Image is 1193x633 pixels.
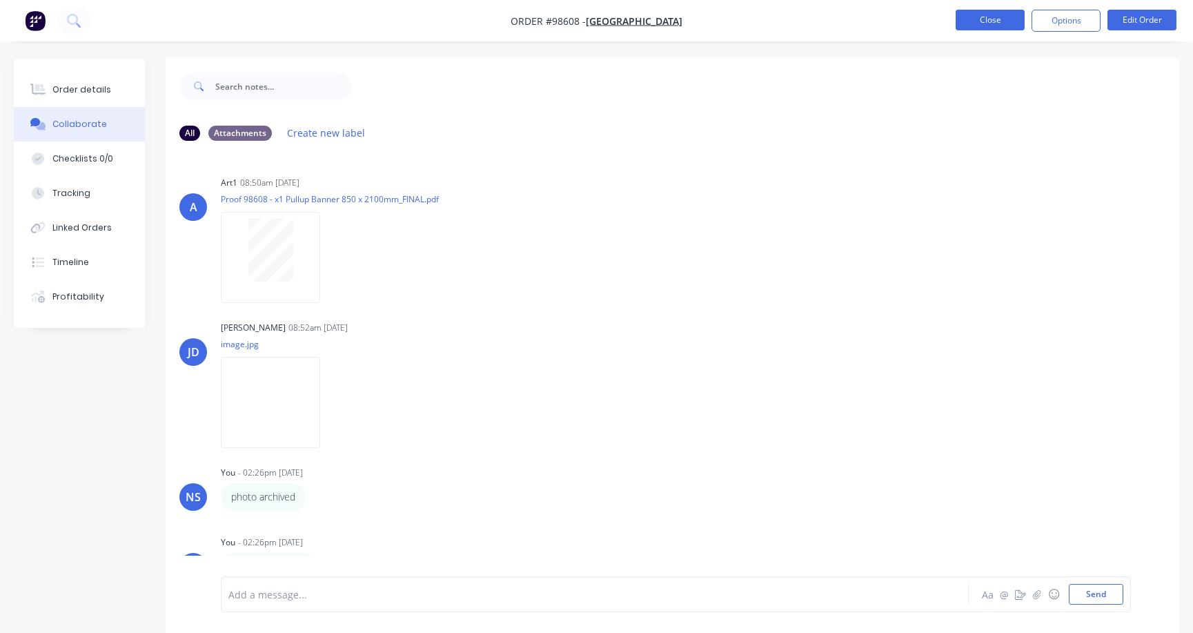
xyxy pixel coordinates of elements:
button: Send [1069,584,1123,605]
button: ☺ [1045,586,1062,603]
button: Tracking [14,176,145,211]
button: Checklists 0/0 [14,142,145,176]
button: Create new label [280,124,373,142]
img: Factory [25,10,46,31]
div: You [221,536,235,549]
div: Timeline [52,256,89,269]
div: - 02:26pm [DATE] [238,536,303,549]
button: Profitability [14,280,145,314]
div: - 02:26pm [DATE] [238,467,303,479]
div: Collaborate [52,118,107,130]
p: Proof 98608 - x1 Pullup Banner 850 x 2100mm_FINAL.pdf [221,193,439,205]
button: Options [1032,10,1101,32]
div: All [179,126,200,141]
button: Close [956,10,1025,30]
button: Collaborate [14,107,145,142]
div: JD [188,344,199,360]
div: Profitability [52,291,104,303]
button: Timeline [14,245,145,280]
div: NS [186,489,201,505]
div: 08:50am [DATE] [240,177,299,189]
input: Search notes... [215,72,352,100]
span: Order #98608 - [511,14,586,28]
div: Tracking [52,187,90,199]
button: @ [996,586,1012,603]
button: Edit Order [1107,10,1176,30]
p: image.jpg [221,338,334,350]
button: Aa [979,586,996,603]
button: Linked Orders [14,211,145,245]
div: A [190,199,197,215]
div: Order details [52,84,111,96]
div: [PERSON_NAME] [221,322,286,334]
div: 08:52am [DATE] [288,322,348,334]
div: art1 [221,177,237,189]
a: [GEOGRAPHIC_DATA] [586,14,682,28]
div: Checklists 0/0 [52,153,113,165]
div: Attachments [208,126,272,141]
div: Linked Orders [52,222,112,234]
button: Order details [14,72,145,107]
p: photo archived [231,490,295,504]
div: You [221,467,235,479]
